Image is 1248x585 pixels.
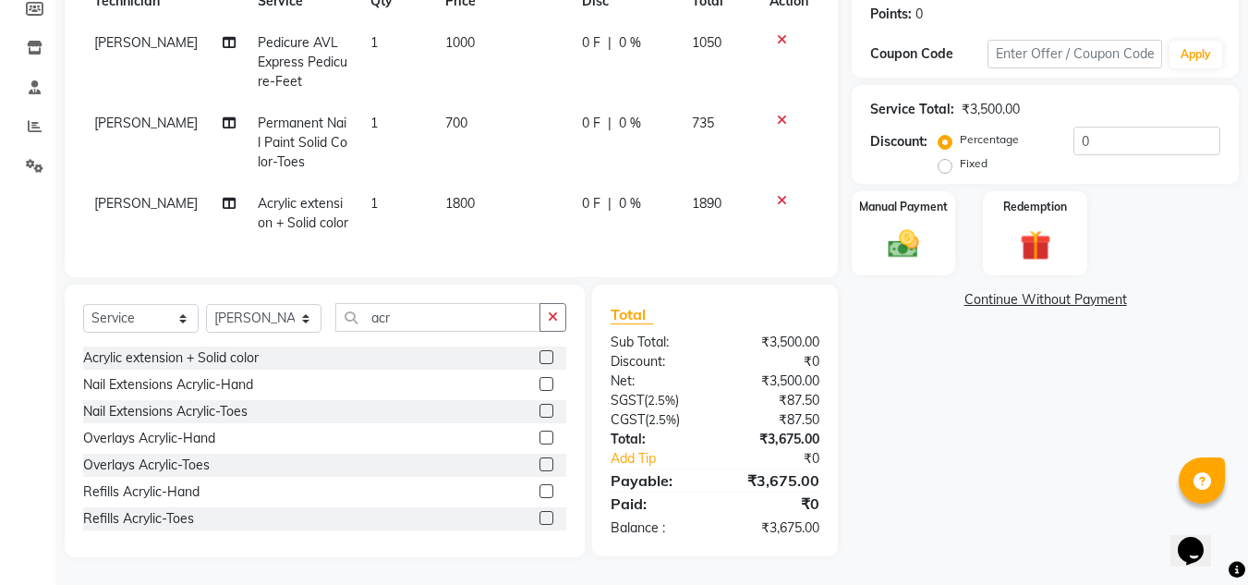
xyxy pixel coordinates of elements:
[83,348,259,368] div: Acrylic extension + Solid color
[1003,199,1067,215] label: Redemption
[370,115,378,131] span: 1
[608,33,612,53] span: |
[597,333,715,352] div: Sub Total:
[715,372,833,391] div: ₹3,500.00
[715,518,833,538] div: ₹3,675.00
[445,195,475,212] span: 1800
[1169,41,1222,68] button: Apply
[611,411,645,428] span: CGST
[83,509,194,529] div: Refills Acrylic-Toes
[715,430,833,449] div: ₹3,675.00
[83,482,200,502] div: Refills Acrylic-Hand
[870,132,927,152] div: Discount:
[915,5,923,24] div: 0
[370,195,378,212] span: 1
[611,392,644,408] span: SGST
[608,114,612,133] span: |
[597,391,715,410] div: ( )
[859,199,948,215] label: Manual Payment
[83,375,253,395] div: Nail Extensions Acrylic-Hand
[692,34,721,51] span: 1050
[597,352,715,372] div: Discount:
[619,33,641,53] span: 0 %
[582,114,600,133] span: 0 F
[1170,511,1230,567] iframe: chat widget
[648,393,675,408] span: 2.5%
[619,194,641,213] span: 0 %
[335,303,540,332] input: Search or Scan
[258,34,347,90] span: Pedicure AVL Express Pedicure-Feet
[715,493,833,515] div: ₹0
[582,33,600,53] span: 0 F
[715,391,833,410] div: ₹87.50
[608,194,612,213] span: |
[258,115,347,170] span: Permanent Nail Paint Solid Color-Toes
[370,34,378,51] span: 1
[960,155,987,172] label: Fixed
[94,34,198,51] span: [PERSON_NAME]
[715,410,833,430] div: ₹87.50
[94,115,198,131] span: [PERSON_NAME]
[83,456,210,475] div: Overlays Acrylic-Toes
[692,115,714,131] span: 735
[878,226,928,262] img: _cash.svg
[715,469,833,492] div: ₹3,675.00
[445,115,467,131] span: 700
[692,195,721,212] span: 1890
[94,195,198,212] span: [PERSON_NAME]
[960,131,1019,148] label: Percentage
[611,305,653,324] span: Total
[962,100,1020,119] div: ₹3,500.00
[445,34,475,51] span: 1000
[597,493,715,515] div: Paid:
[870,44,987,64] div: Coupon Code
[619,114,641,133] span: 0 %
[870,5,912,24] div: Points:
[870,100,954,119] div: Service Total:
[597,469,715,492] div: Payable:
[1011,226,1060,264] img: _gift.svg
[258,195,348,231] span: Acrylic extension + Solid color
[83,402,248,421] div: Nail Extensions Acrylic-Toes
[987,40,1162,68] input: Enter Offer / Coupon Code
[715,352,833,372] div: ₹0
[597,430,715,449] div: Total:
[715,333,833,352] div: ₹3,500.00
[597,372,715,391] div: Net:
[648,412,676,427] span: 2.5%
[597,449,734,469] a: Add Tip
[735,449,834,469] div: ₹0
[597,410,715,430] div: ( )
[83,429,215,448] div: Overlays Acrylic-Hand
[855,290,1235,310] a: Continue Without Payment
[597,518,715,538] div: Balance :
[582,194,600,213] span: 0 F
